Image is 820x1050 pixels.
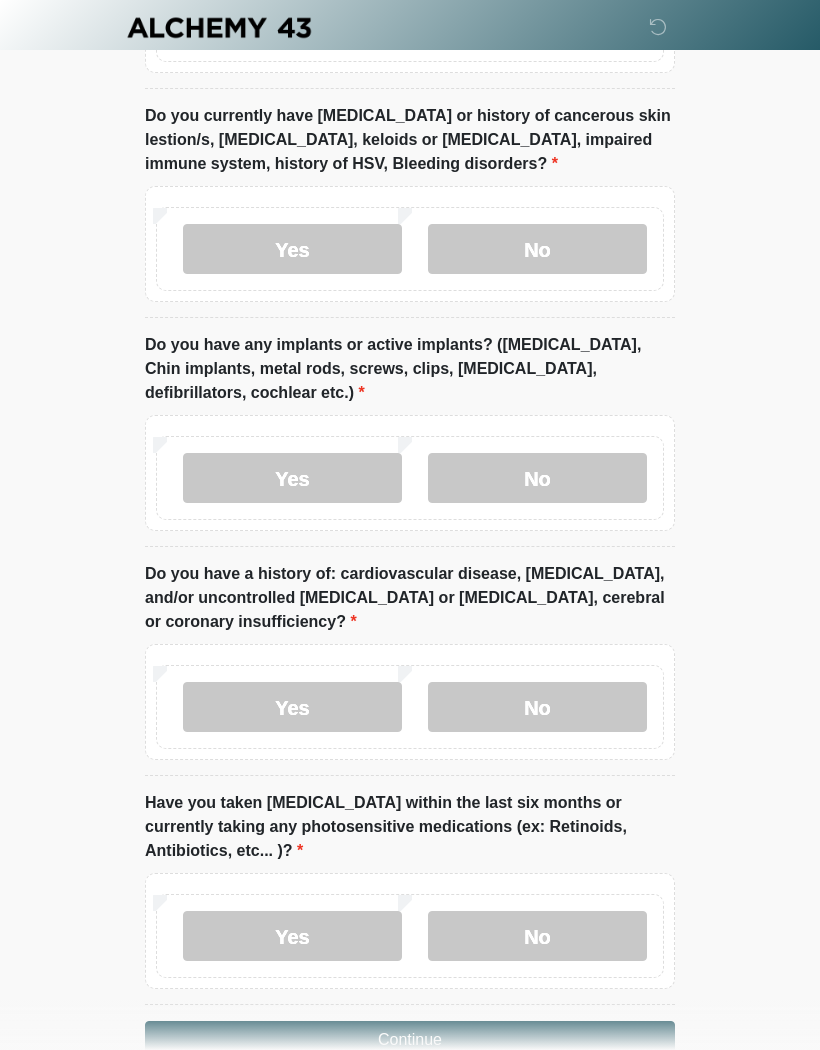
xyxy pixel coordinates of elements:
label: No [428,453,647,503]
label: No [428,682,647,732]
label: Yes [183,682,402,732]
label: Do you currently have [MEDICAL_DATA] or history of cancerous skin lestion/s, [MEDICAL_DATA], kelo... [145,104,675,176]
label: Do you have any implants or active implants? ([MEDICAL_DATA], Chin implants, metal rods, screws, ... [145,333,675,405]
label: Have you taken [MEDICAL_DATA] within the last six months or currently taking any photosensitive m... [145,791,675,863]
label: Yes [183,453,402,503]
label: Yes [183,224,402,274]
img: Alchemy 43 Logo [125,15,313,40]
label: Do you have a history of: cardiovascular disease, [MEDICAL_DATA], and/or uncontrolled [MEDICAL_DA... [145,562,675,634]
label: Yes [183,911,402,961]
label: No [428,224,647,274]
label: No [428,911,647,961]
